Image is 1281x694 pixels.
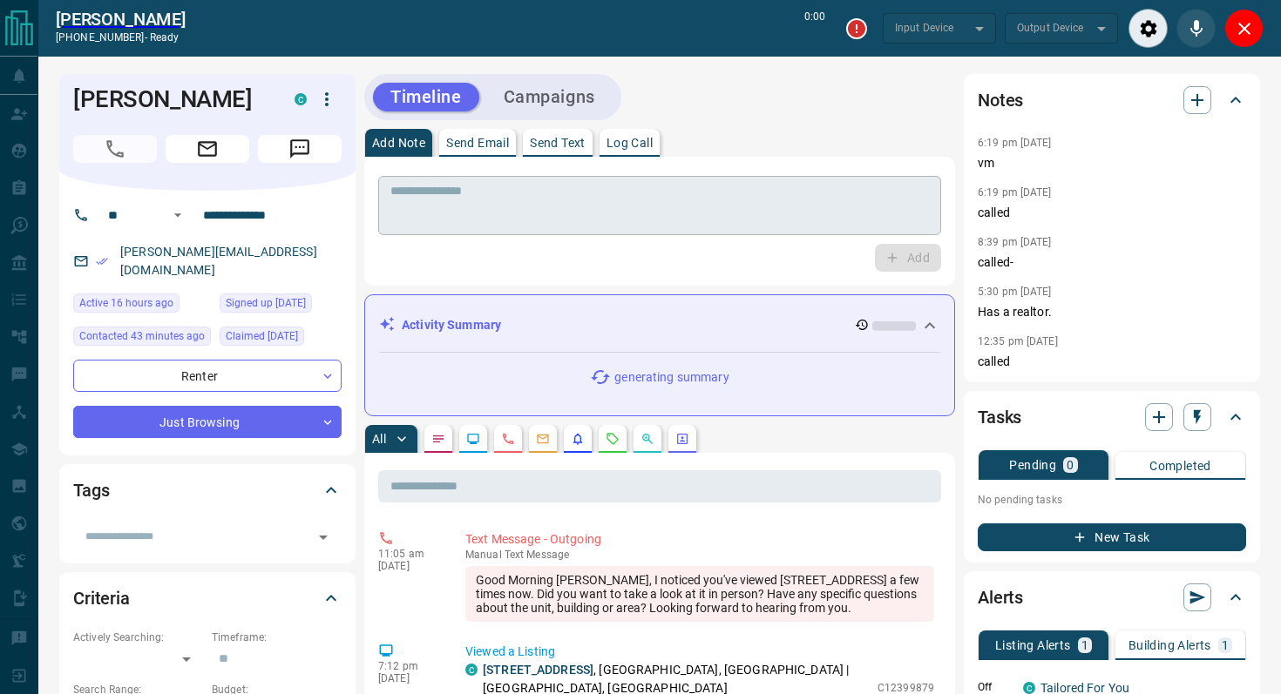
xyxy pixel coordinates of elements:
div: Just Browsing [73,406,342,438]
div: Alerts [978,576,1246,618]
button: Campaigns [486,83,613,111]
p: Add Note [372,137,425,149]
span: Message [258,135,342,163]
svg: Lead Browsing Activity [466,432,480,446]
p: called- [978,253,1246,272]
div: condos.ca [295,93,307,105]
span: Claimed [DATE] [226,327,298,345]
p: Pending [1009,459,1056,471]
div: Criteria [73,577,342,619]
p: Activity Summary [402,316,501,334]
p: called [978,353,1246,371]
button: Timeline [373,83,479,111]
span: manual [465,549,502,561]
div: Activity Summary [379,309,940,341]
a: [STREET_ADDRESS] [483,663,593,677]
div: Tags [73,469,342,511]
h2: Tags [73,476,109,504]
p: Actively Searching: [73,630,203,645]
span: Signed up [DATE] [226,294,306,312]
div: Good Morning [PERSON_NAME], I noticed you've viewed [STREET_ADDRESS] a few times now. Did you wan... [465,566,934,622]
span: Email [166,135,249,163]
p: Has a realtor. [978,303,1246,321]
svg: Emails [536,432,550,446]
p: Text Message - Outgoing [465,530,934,549]
div: Notes [978,79,1246,121]
p: 12:35 pm [DATE] [978,335,1058,347]
div: Close [1224,9,1264,48]
div: Tue Jan 30 2024 [220,327,342,351]
h2: Alerts [978,583,1023,611]
span: Call [73,135,157,163]
p: Listing Alerts [995,639,1071,651]
p: 8:39 pm [DATE] [978,236,1052,248]
p: called [978,204,1246,222]
a: [PERSON_NAME][EMAIL_ADDRESS][DOMAIN_NAME] [120,245,317,277]
svg: Requests [606,432,620,446]
p: Text Message [465,549,934,561]
h2: Tasks [978,403,1021,431]
div: Renter [73,360,342,392]
div: condos.ca [1023,682,1035,694]
button: Open [311,525,335,549]
p: No pending tasks [978,487,1246,513]
p: 7:12 pm [378,660,439,672]
p: [DATE] [378,560,439,572]
div: Audio Settings [1128,9,1168,48]
svg: Agent Actions [675,432,689,446]
div: Mute [1176,9,1216,48]
p: Building Alerts [1128,639,1211,651]
svg: Opportunities [640,432,654,446]
p: Completed [1149,460,1211,472]
svg: Email Verified [96,255,108,267]
div: Tue Jan 30 2024 [220,293,342,318]
div: condos.ca [465,664,478,676]
span: Active 16 hours ago [79,294,173,312]
p: 0:00 [804,9,825,48]
svg: Notes [431,432,445,446]
h2: Notes [978,86,1023,114]
p: Send Email [446,137,509,149]
div: Wed Oct 15 2025 [73,327,211,351]
svg: Listing Alerts [571,432,585,446]
div: Tasks [978,396,1246,438]
h1: [PERSON_NAME] [73,85,268,113]
span: ready [150,31,180,44]
div: Tue Oct 14 2025 [73,293,211,318]
p: Viewed a Listing [465,643,934,661]
h2: Criteria [73,584,130,612]
p: Timeframe: [212,630,342,645]
span: Contacted 43 minutes ago [79,327,205,345]
p: 1 [1081,639,1088,651]
p: 6:19 pm [DATE] [978,186,1052,199]
p: [PHONE_NUMBER] - [56,30,186,45]
a: [PERSON_NAME] [56,9,186,30]
p: generating summary [614,368,729,387]
svg: Calls [501,432,515,446]
p: 1 [1222,639,1229,651]
p: 6:19 pm [DATE] [978,137,1052,149]
button: New Task [978,523,1246,551]
p: Log Call [607,137,653,149]
p: 5:30 pm [DATE] [978,286,1052,298]
p: All [372,433,386,445]
p: [DATE] [378,672,439,684]
p: 11:05 am [378,548,439,560]
p: 0 [1067,459,1074,471]
p: vm [978,154,1246,172]
button: Open [167,205,188,226]
p: Send Text [530,137,586,149]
